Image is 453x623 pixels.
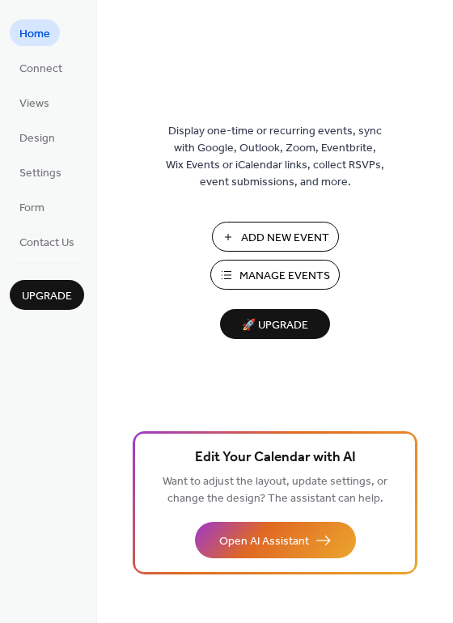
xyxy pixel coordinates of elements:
[212,222,339,252] button: Add New Event
[195,522,356,558] button: Open AI Assistant
[210,260,340,290] button: Manage Events
[10,228,84,255] a: Contact Us
[19,165,61,182] span: Settings
[239,268,330,285] span: Manage Events
[19,95,49,112] span: Views
[10,124,65,150] a: Design
[163,471,387,510] span: Want to adjust the layout, update settings, or change the design? The assistant can help.
[19,26,50,43] span: Home
[10,193,54,220] a: Form
[10,54,72,81] a: Connect
[22,288,72,305] span: Upgrade
[230,315,320,337] span: 🚀 Upgrade
[10,89,59,116] a: Views
[166,123,384,191] span: Display one-time or recurring events, sync with Google, Outlook, Zoom, Eventbrite, Wix Events or ...
[10,159,71,185] a: Settings
[10,19,60,46] a: Home
[220,309,330,339] button: 🚀 Upgrade
[19,235,74,252] span: Contact Us
[19,200,44,217] span: Form
[19,130,55,147] span: Design
[241,230,329,247] span: Add New Event
[10,280,84,310] button: Upgrade
[195,447,356,469] span: Edit Your Calendar with AI
[19,61,62,78] span: Connect
[219,533,309,550] span: Open AI Assistant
